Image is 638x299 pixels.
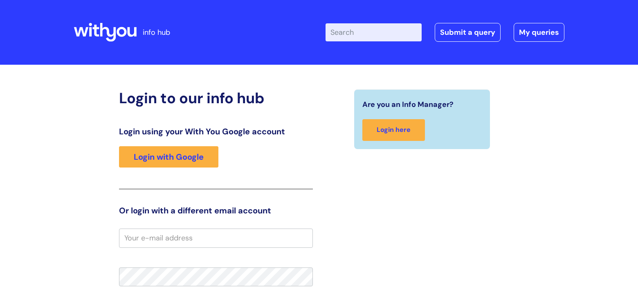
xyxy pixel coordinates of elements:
h2: Login to our info hub [119,89,313,107]
a: My queries [514,23,564,42]
p: info hub [143,26,170,39]
a: Submit a query [435,23,501,42]
h3: Or login with a different email account [119,206,313,215]
a: Login here [362,119,425,141]
a: Login with Google [119,146,218,168]
span: Are you an Info Manager? [362,98,454,111]
input: Search [326,23,422,41]
input: Your e-mail address [119,229,313,247]
h3: Login using your With You Google account [119,127,313,136]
